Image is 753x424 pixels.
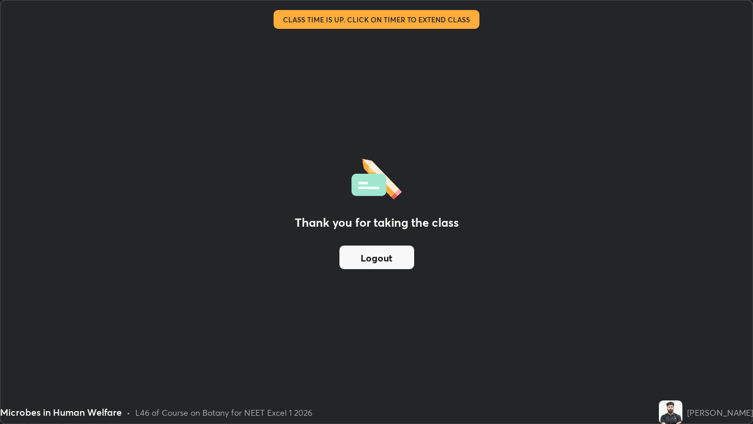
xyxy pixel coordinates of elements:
button: Logout [339,246,414,269]
div: • [126,406,131,419]
img: d2d996f5197e45bfbb355c755dfad50d.jpg [659,400,682,424]
div: [PERSON_NAME] [687,406,753,419]
h2: Thank you for taking the class [295,214,459,231]
img: offlineFeedback.1438e8b3.svg [351,155,402,200]
div: L46 of Course on Botany for NEET Excel 1 2026 [135,406,312,419]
